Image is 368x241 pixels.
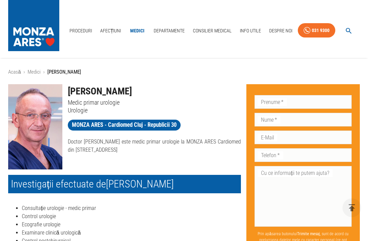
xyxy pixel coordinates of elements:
b: Trimite mesaj [297,231,320,236]
nav: breadcrumb [8,68,360,76]
button: delete [342,198,361,217]
a: Medici [126,24,148,38]
a: Consilier Medical [190,24,234,38]
div: 031 9300 [312,26,329,35]
li: Consultație urologie - medic primar [22,204,241,212]
li: Ecografie urologie [22,221,241,229]
li: Examinare clinică urologică [22,229,241,237]
a: Info Utile [237,24,264,38]
a: 031 9300 [298,23,335,38]
a: MONZA ARES - Cardiomed Cluj - Republicii 30 [68,120,181,131]
h2: Investigații efectuate de [PERSON_NAME] [8,175,241,193]
a: Acasă [8,69,21,75]
img: Dr. Cornel Burghelea [8,84,62,169]
a: Departamente [151,24,187,38]
li: Control urologie [22,212,241,221]
a: Medici [28,69,41,75]
li: › [24,68,25,76]
a: Proceduri [67,24,95,38]
p: Doctor [PERSON_NAME] este medic primar urologie la MONZA ARES Cardiomed din [STREET_ADDRESS] [68,138,241,154]
li: › [43,68,45,76]
a: Afecțiuni [97,24,124,38]
span: MONZA ARES - Cardiomed Cluj - Republicii 30 [68,121,181,129]
p: Urologie [68,106,241,114]
h1: [PERSON_NAME] [68,84,241,99]
p: [PERSON_NAME] [47,68,81,76]
a: Despre Noi [266,24,295,38]
p: Medic primar urologie [68,99,241,106]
